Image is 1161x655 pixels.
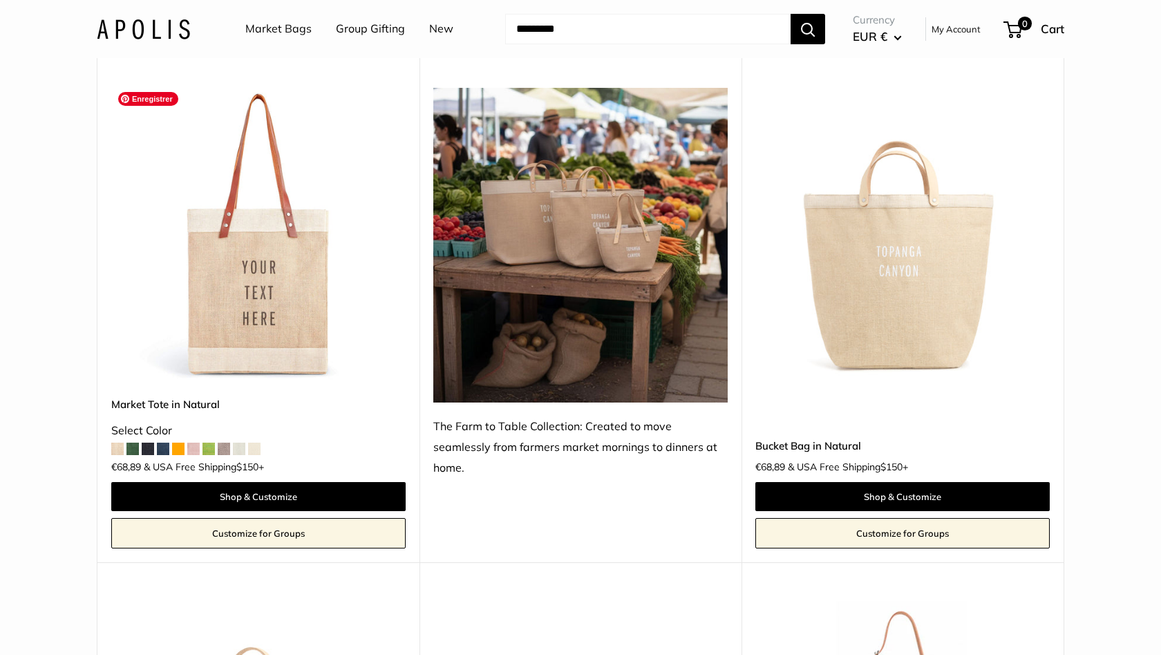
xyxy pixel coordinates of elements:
div: Select Color [111,421,406,441]
button: Search [791,14,825,44]
span: €68,89 [111,462,141,472]
span: & USA Free Shipping + [144,462,264,472]
a: My Account [932,21,981,37]
a: Customize for Groups [755,518,1050,548]
span: $150 [236,461,258,473]
a: Market Bags [245,19,312,39]
a: Group Gifting [336,19,405,39]
span: Enregistrer [118,92,178,106]
div: The Farm to Table Collection: Created to move seamlessly from farmers market mornings to dinners ... [433,416,728,479]
a: description_Make it yours with custom printed text.Market Tote in Natural [111,88,406,382]
span: 0 [1018,17,1032,30]
img: Bucket Bag in Natural [755,88,1050,382]
a: Shop & Customize [111,482,406,511]
span: €68,89 [755,462,785,472]
span: Currency [853,10,902,30]
a: Bucket Bag in Natural [755,438,1050,454]
a: Bucket Bag in NaturalBucket Bag in Natural [755,88,1050,382]
img: description_Make it yours with custom printed text. [111,88,406,382]
button: EUR € [853,26,902,48]
span: & USA Free Shipping + [788,462,908,472]
img: The Farm to Table Collection: Created to move seamlessly from farmers market mornings to dinners ... [433,88,728,403]
span: EUR € [853,29,887,44]
a: Customize for Groups [111,518,406,548]
a: New [429,19,453,39]
a: Market Tote in Natural [111,396,406,412]
a: Shop & Customize [755,482,1050,511]
span: Cart [1041,21,1064,36]
a: 0 Cart [1005,18,1064,40]
span: $150 [880,461,903,473]
img: Apolis [97,19,190,39]
input: Search... [505,14,791,44]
